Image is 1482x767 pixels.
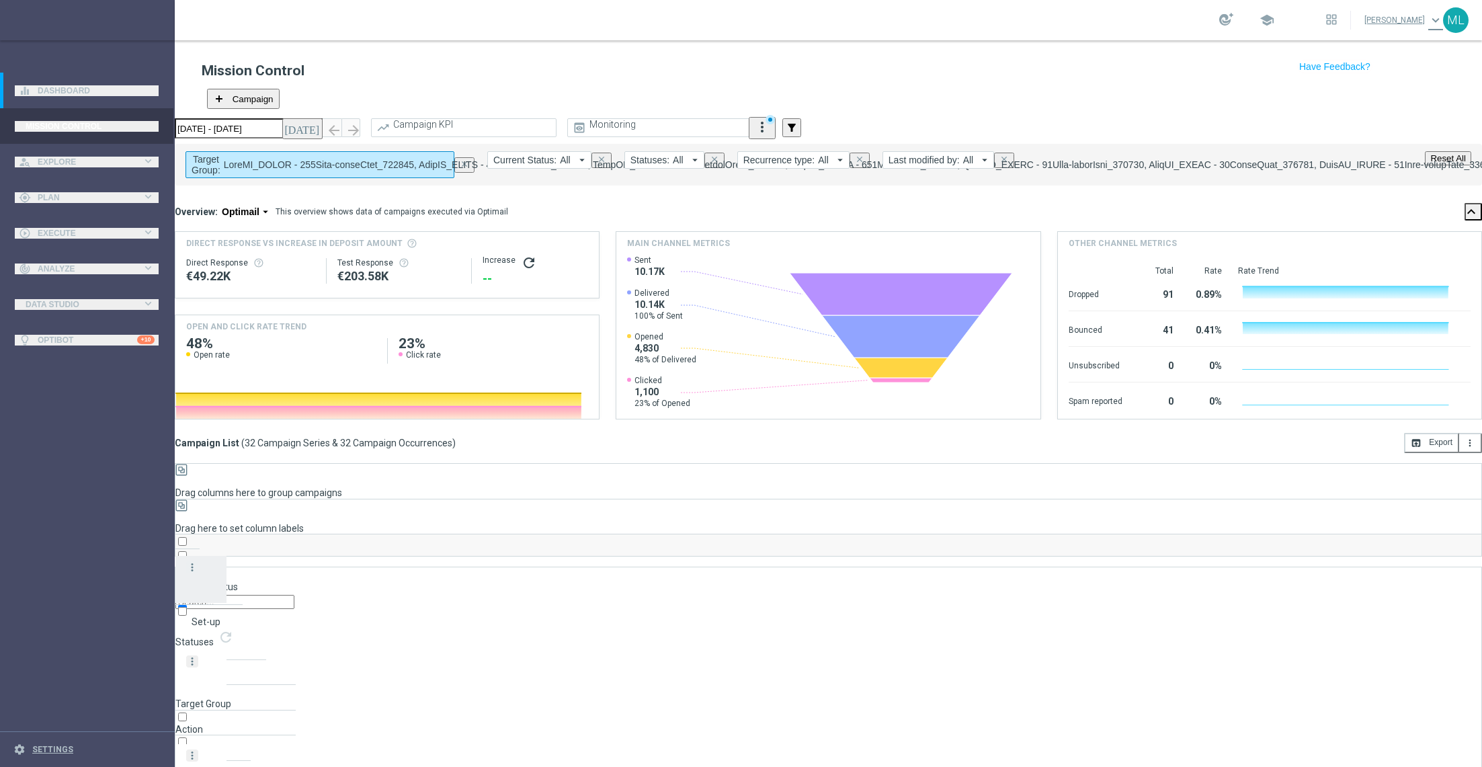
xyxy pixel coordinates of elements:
i: arrow_back [326,122,342,138]
a: [PERSON_NAME]keyboard_arrow_down [1364,13,1443,28]
input: Have Feedback? [1299,62,1370,71]
div: Data Studio [19,300,142,309]
span: 4,830 [634,342,696,354]
ng-select: Monitoring [567,118,753,137]
a: Mission Control [26,108,148,144]
button: Recurrence type: All arrow_drop_down [737,151,850,169]
span: 10.14K [634,298,683,311]
div: Dashboard [19,73,155,108]
span: 1,100 [634,386,690,398]
i: keyboard_arrow_right [142,155,155,167]
span: ( [241,438,245,449]
button: Target Group: LoreMI_DOLOR - 255Sita-conseCtet_722845, AdipIS_ELITS - 443DoeiuSmod_105884, TempOR... [186,151,454,178]
span: Target Group [175,698,231,709]
button: Statuses: All arrow_drop_down [624,151,704,169]
i: close [999,155,1009,164]
span: Drag here to set column labels [175,523,304,534]
i: [DATE] [284,122,321,134]
i: filter_alt [786,122,798,134]
button: close [454,157,475,173]
i: more_vert [1465,438,1475,448]
div: There are unsaved changes [766,115,775,124]
i: close [597,155,606,164]
span: Calculate column [216,635,234,647]
i: equalizer [19,85,31,97]
button: [DATE] [282,118,323,139]
i: keyboard_arrow_down [1467,204,1479,220]
div: Increase [483,255,588,271]
button: gps_fixed Plan keyboard_arrow_right [15,192,159,203]
span: ) [452,438,456,449]
div: 0% [1190,389,1222,411]
button: add Campaign [207,89,280,109]
div: Direct Response [186,257,315,268]
ng-select: Campaign KPI [371,118,557,137]
i: arrow_forward [345,122,362,138]
i: keyboard_arrow_right [142,190,155,203]
i: close [855,155,864,164]
span: Statuses [175,637,214,647]
span: Analyze [38,265,142,273]
a: Dashboard [38,73,155,108]
button: Last modified by: All arrow_drop_down [882,151,994,169]
button: open_in_browser Export [1404,433,1459,453]
div: Mission Control [19,108,155,144]
div: 41 [1139,318,1174,339]
i: arrow_drop_down [979,154,991,166]
span: Optimail [222,206,259,218]
h2: 23% [399,338,589,350]
span: All [673,155,684,165]
span: 100% of Sent [634,311,683,321]
button: more_vert [1459,433,1482,453]
div: Set-up Column Group [175,603,1481,619]
span: Target Group: [192,154,220,175]
div: ML [1443,7,1469,33]
i: track_changes [19,263,31,275]
button: play_circle_outline Execute keyboard_arrow_right [15,228,159,239]
span: 48% of Delivered [634,354,696,365]
span: Sent [634,255,665,266]
button: Reset All [1425,151,1471,165]
button: Data Studio keyboard_arrow_right [15,299,159,310]
div: 0.89% [1190,282,1222,304]
i: add [214,93,224,104]
i: lightbulb [19,334,31,346]
div: equalizer Dashboard [15,85,159,96]
i: keyboard_arrow_right [142,261,155,274]
span: 32 Campaign Series & 32 Campaign Occurrences [245,438,452,449]
div: Mission Control [15,121,159,132]
div: Column Labels [175,523,1481,534]
button: lightbulb Optibot +10 [15,335,159,346]
i: refresh [218,629,234,645]
a: Settings [32,745,73,754]
multiple-options-button: Export to CSV [1404,437,1482,448]
span: Recurrence type: [743,155,815,165]
div: 0 [1139,389,1174,411]
button: close [850,153,870,168]
span: Execute [38,229,142,237]
div: Analyze [19,263,142,275]
i: more_vert [186,750,198,762]
span: Action [175,724,203,735]
button: refresh [521,255,537,271]
div: Plan [19,192,142,204]
span: Plan [38,194,142,202]
i: keyboard_arrow_right [142,226,155,239]
span: 23% of Opened [634,398,690,409]
span: Clicked [634,375,690,386]
button: Current Status: All arrow_drop_down [487,151,591,169]
button: more_vert [749,117,776,139]
span: keyboard_arrow_down [1428,13,1443,28]
i: trending_up [376,121,390,134]
span: Drag columns here to group campaigns [175,487,342,498]
div: Press SPACE to select this row. [175,650,227,697]
div: This overview shows data of campaigns executed via Optimail [276,206,508,218]
button: close [591,153,612,168]
h4: Main channel metrics [627,237,730,249]
div: Bounced [1069,318,1122,339]
span: Campaign [233,94,274,104]
button: arrow_back [323,118,341,137]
